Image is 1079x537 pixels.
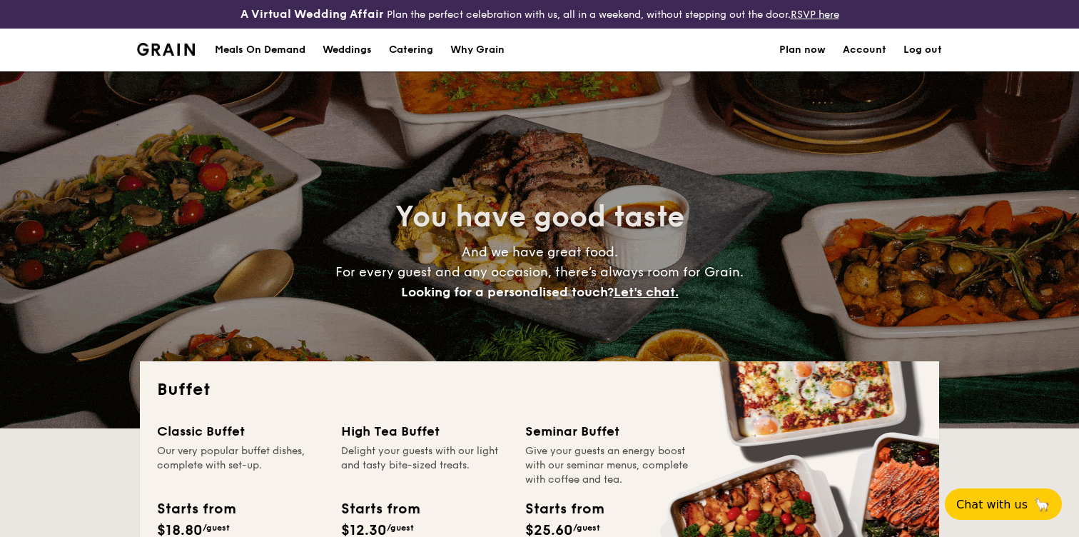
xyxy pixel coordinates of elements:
[157,498,235,520] div: Starts from
[779,29,826,71] a: Plan now
[956,498,1028,511] span: Chat with us
[945,488,1062,520] button: Chat with us🦙
[137,43,195,56] a: Logotype
[203,523,230,533] span: /guest
[903,29,942,71] a: Log out
[395,200,684,234] span: You have good taste
[843,29,886,71] a: Account
[614,284,679,300] span: Let's chat.
[341,498,419,520] div: Starts from
[335,244,744,300] span: And we have great food. For every guest and any occasion, there’s always room for Grain.
[380,29,442,71] a: Catering
[791,9,839,21] a: RSVP here
[215,29,305,71] div: Meals On Demand
[341,444,508,487] div: Delight your guests with our light and tasty bite-sized treats.
[401,284,614,300] span: Looking for a personalised touch?
[240,6,384,23] h4: A Virtual Wedding Affair
[573,523,600,533] span: /guest
[323,29,372,71] div: Weddings
[341,421,508,441] div: High Tea Buffet
[525,498,603,520] div: Starts from
[314,29,380,71] a: Weddings
[442,29,513,71] a: Why Grain
[387,523,414,533] span: /guest
[206,29,314,71] a: Meals On Demand
[450,29,505,71] div: Why Grain
[157,378,922,401] h2: Buffet
[525,421,692,441] div: Seminar Buffet
[389,29,433,71] h1: Catering
[1033,496,1050,513] span: 🦙
[157,421,324,441] div: Classic Buffet
[157,444,324,487] div: Our very popular buffet dishes, complete with set-up.
[137,43,195,56] img: Grain
[525,444,692,487] div: Give your guests an energy boost with our seminar menus, complete with coffee and tea.
[180,6,899,23] div: Plan the perfect celebration with us, all in a weekend, without stepping out the door.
